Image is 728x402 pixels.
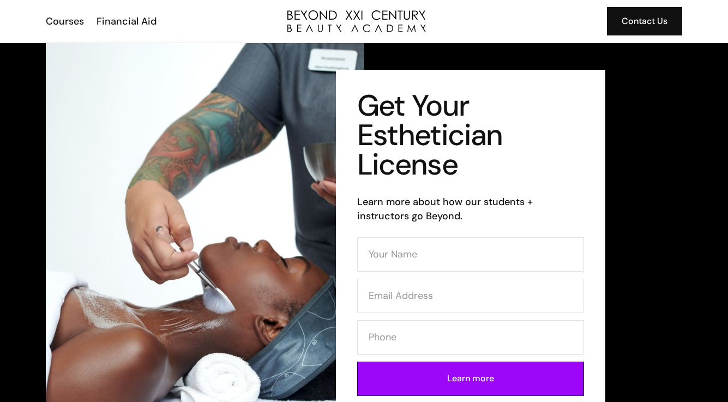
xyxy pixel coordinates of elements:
a: home [287,10,426,32]
input: Learn more [357,362,584,396]
input: Phone [357,320,584,355]
div: Contact Us [622,14,667,28]
h6: Learn more about how our students + instructors go Beyond. [357,195,584,223]
h1: Get Your Esthetician License [357,91,584,179]
input: Your Name [357,237,584,272]
a: Financial Aid [89,14,162,28]
div: Financial Aid [97,14,157,28]
div: Courses [46,14,84,28]
input: Email Address [357,279,584,313]
a: Courses [39,14,89,28]
img: beyond logo [287,10,426,32]
a: Contact Us [607,7,682,35]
